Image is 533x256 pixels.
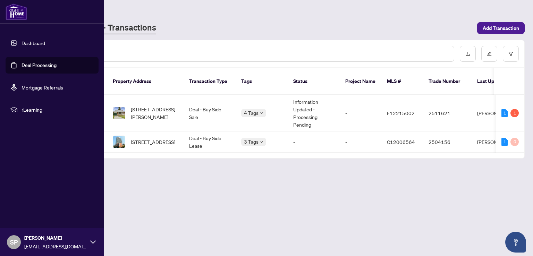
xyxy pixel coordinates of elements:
div: 1 [501,109,508,117]
button: Add Transaction [477,22,525,34]
td: Deal - Buy Side Lease [184,131,236,153]
th: MLS # [381,68,423,95]
span: edit [487,51,492,56]
a: Deal Processing [22,62,57,68]
th: Status [288,68,340,95]
a: Mortgage Referrals [22,84,63,91]
span: filter [508,51,513,56]
td: - [288,131,340,153]
td: - [340,131,381,153]
div: 1 [510,109,519,117]
div: 1 [501,138,508,146]
span: download [465,51,470,56]
span: SP [10,237,18,247]
span: C12006564 [387,139,415,145]
td: [PERSON_NAME] [472,131,524,153]
div: 0 [510,138,519,146]
th: Project Name [340,68,381,95]
span: [EMAIL_ADDRESS][DOMAIN_NAME] [24,242,87,250]
span: [PERSON_NAME] [24,234,87,242]
td: 2511621 [423,95,472,131]
td: Deal - Buy Side Sale [184,95,236,131]
span: down [260,111,263,115]
th: Transaction Type [184,68,236,95]
th: Trade Number [423,68,472,95]
img: thumbnail-img [113,136,125,148]
span: 4 Tags [244,109,259,117]
span: [STREET_ADDRESS] [131,138,175,146]
button: Open asap [505,232,526,253]
th: Tags [236,68,288,95]
td: [PERSON_NAME] [472,95,524,131]
span: E12215002 [387,110,415,116]
button: edit [481,46,497,62]
span: Add Transaction [483,23,519,34]
a: Dashboard [22,40,45,46]
th: Property Address [107,68,184,95]
img: logo [6,3,27,20]
td: - [340,95,381,131]
span: down [260,140,263,144]
td: Information Updated - Processing Pending [288,95,340,131]
span: 3 Tags [244,138,259,146]
img: thumbnail-img [113,107,125,119]
td: 2504156 [423,131,472,153]
span: [STREET_ADDRESS][PERSON_NAME] [131,105,178,121]
th: Last Updated By [472,68,524,95]
button: download [460,46,476,62]
button: filter [503,46,519,62]
span: rLearning [22,106,94,113]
